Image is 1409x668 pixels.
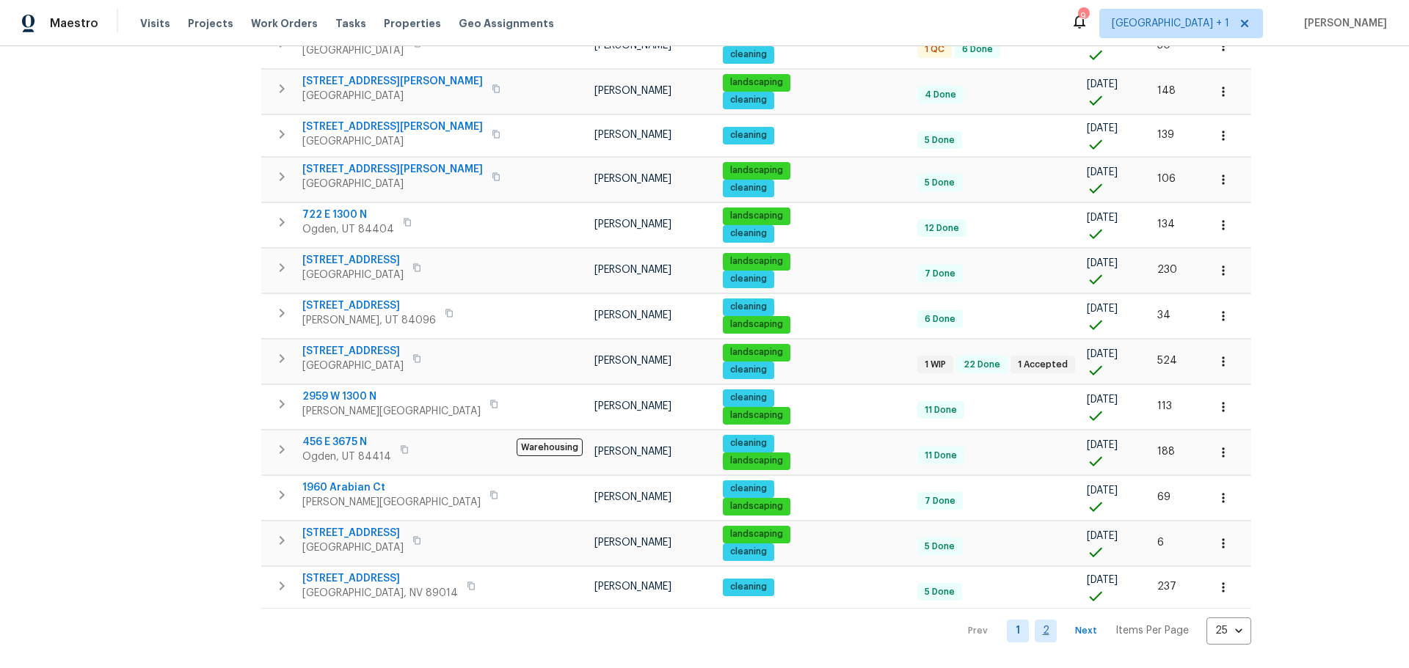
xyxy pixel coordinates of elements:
[724,364,773,376] span: cleaning
[1298,16,1387,31] span: [PERSON_NAME]
[724,301,773,313] span: cleaning
[956,43,999,56] span: 6 Done
[302,526,404,540] span: [STREET_ADDRESS]
[594,219,671,230] span: [PERSON_NAME]
[919,134,961,147] span: 5 Done
[384,16,441,31] span: Properties
[1063,620,1110,642] button: Next
[188,16,233,31] span: Projects
[302,74,483,89] span: [STREET_ADDRESS][PERSON_NAME]
[724,581,773,593] span: cleaning
[302,177,483,191] span: [GEOGRAPHIC_DATA]
[724,455,789,467] span: landscaping
[1157,219,1175,230] span: 134
[1087,575,1118,585] span: [DATE]
[302,435,391,449] span: 456 E 3675 N
[724,129,773,142] span: cleaning
[302,313,436,328] span: [PERSON_NAME], UT 84096
[302,120,483,134] span: [STREET_ADDRESS][PERSON_NAME]
[302,359,404,373] span: [GEOGRAPHIC_DATA]
[1087,485,1118,496] span: [DATE]
[594,356,671,366] span: [PERSON_NAME]
[919,359,952,371] span: 1 WIP
[724,318,789,331] span: landscaping
[724,437,773,449] span: cleaning
[517,438,583,456] span: Warehousing
[1206,612,1251,650] div: 25
[919,177,961,189] span: 5 Done
[302,253,404,268] span: [STREET_ADDRESS]
[302,404,481,419] span: [PERSON_NAME][GEOGRAPHIC_DATA]
[302,134,483,149] span: [GEOGRAPHIC_DATA]
[1087,123,1118,133] span: [DATE]
[1157,265,1177,275] span: 230
[302,571,458,586] span: [STREET_ADDRESS]
[1157,86,1176,96] span: 148
[594,265,671,275] span: [PERSON_NAME]
[919,404,963,416] span: 11 Done
[724,182,773,194] span: cleaning
[919,586,961,598] span: 5 Done
[1157,310,1170,320] span: 34
[459,16,554,31] span: Geo Assignments
[1157,174,1176,184] span: 106
[302,540,404,555] span: [GEOGRAPHIC_DATA]
[724,255,789,268] span: landscaping
[1087,213,1118,223] span: [DATE]
[724,94,773,106] span: cleaning
[1078,9,1088,23] div: 9
[724,546,773,558] span: cleaning
[1087,304,1118,314] span: [DATE]
[1112,16,1229,31] span: [GEOGRAPHIC_DATA] + 1
[724,227,773,240] span: cleaning
[594,447,671,457] span: [PERSON_NAME]
[335,18,366,29] span: Tasks
[594,581,671,592] span: [PERSON_NAME]
[919,540,961,553] span: 5 Done
[302,495,481,510] span: [PERSON_NAME][GEOGRAPHIC_DATA]
[919,449,963,462] span: 11 Done
[1157,356,1177,366] span: 524
[919,495,961,507] span: 7 Done
[594,130,671,140] span: [PERSON_NAME]
[1157,447,1175,457] span: 188
[140,16,170,31] span: Visits
[302,586,458,601] span: [GEOGRAPHIC_DATA], NV 89014
[954,617,1251,645] nav: Pagination Navigation
[1157,130,1174,140] span: 139
[724,48,773,61] span: cleaning
[1157,40,1170,51] span: 30
[1157,537,1164,548] span: 6
[1087,531,1118,541] span: [DATE]
[1007,620,1029,642] a: Goto page 1
[302,344,404,359] span: [STREET_ADDRESS]
[724,273,773,285] span: cleaning
[1087,349,1118,359] span: [DATE]
[594,174,671,184] span: [PERSON_NAME]
[958,359,1006,371] span: 22 Done
[302,268,404,282] span: [GEOGRAPHIC_DATA]
[594,86,671,96] span: [PERSON_NAME]
[1087,167,1118,177] span: [DATE]
[251,16,318,31] span: Work Orders
[919,268,961,280] span: 7 Done
[724,346,789,359] span: landscaping
[594,310,671,320] span: [PERSON_NAME]
[724,76,789,89] span: landscaping
[1157,492,1170,502] span: 69
[724,528,789,540] span: landscaping
[302,298,436,313] span: [STREET_ADDRESS]
[1157,581,1176,592] span: 237
[594,492,671,502] span: [PERSON_NAME]
[302,89,483,103] span: [GEOGRAPHIC_DATA]
[1157,401,1172,411] span: 113
[302,43,404,58] span: [GEOGRAPHIC_DATA]
[1087,79,1118,89] span: [DATE]
[302,222,394,237] span: Ogden, UT 84404
[302,208,394,222] span: 722 E 1300 N
[1035,620,1057,642] a: Goto page 2
[302,162,483,177] span: [STREET_ADDRESS][PERSON_NAME]
[1087,440,1118,450] span: [DATE]
[302,389,481,404] span: 2959 W 1300 N
[302,449,391,464] span: Ogden, UT 84414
